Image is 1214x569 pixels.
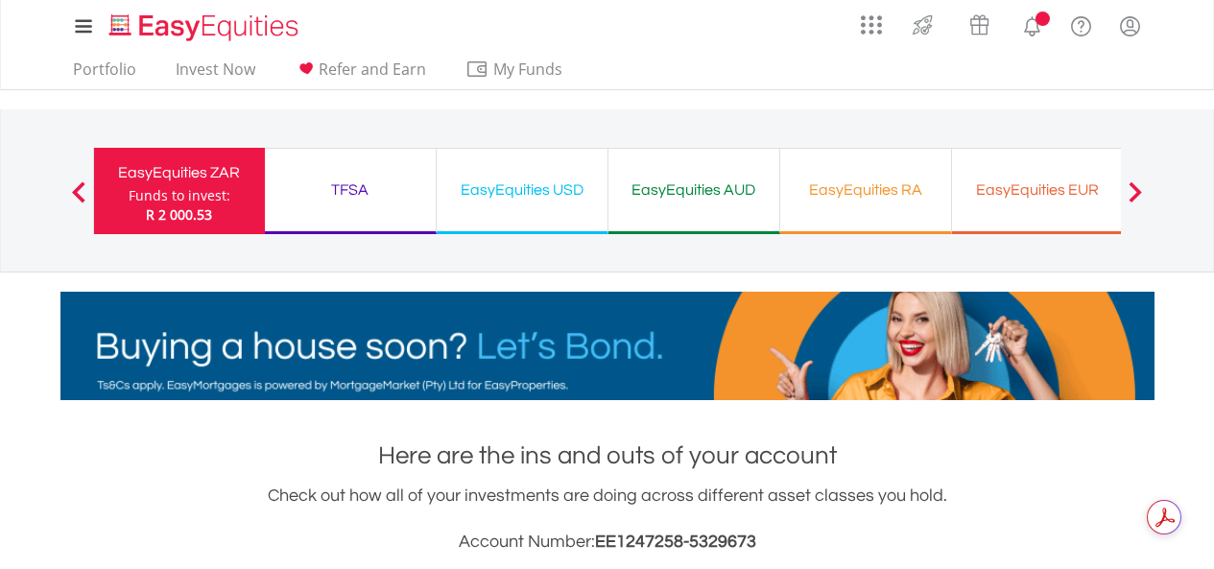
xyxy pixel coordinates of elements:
[60,292,1154,400] img: EasyMortage Promotion Banner
[595,533,756,551] span: EE1247258-5329673
[1057,5,1106,43] a: FAQ's and Support
[319,59,426,80] span: Refer and Earn
[1116,191,1154,210] button: Next
[448,177,596,203] div: EasyEquities USD
[168,59,263,89] a: Invest Now
[60,483,1154,556] div: Check out how all of your investments are doing across different asset classes you hold.
[1008,5,1057,43] a: Notifications
[861,14,882,36] img: grid-menu-icon.svg
[146,205,212,224] span: R 2 000.53
[106,12,306,43] img: EasyEquities_Logo.png
[129,186,230,205] div: Funds to invest:
[65,59,144,89] a: Portfolio
[620,177,768,203] div: EasyEquities AUD
[287,59,434,89] a: Refer and Earn
[907,10,939,40] img: thrive-v2.svg
[60,191,98,210] button: Previous
[792,177,940,203] div: EasyEquities RA
[964,177,1111,203] div: EasyEquities EUR
[106,159,253,186] div: EasyEquities ZAR
[465,57,591,82] span: My Funds
[60,529,1154,556] h3: Account Number:
[964,10,995,40] img: vouchers-v2.svg
[60,439,1154,473] h1: Here are the ins and outs of your account
[951,5,1008,40] a: Vouchers
[102,5,306,43] a: Home page
[848,5,894,36] a: AppsGrid
[276,177,424,203] div: TFSA
[1106,5,1154,47] a: My Profile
